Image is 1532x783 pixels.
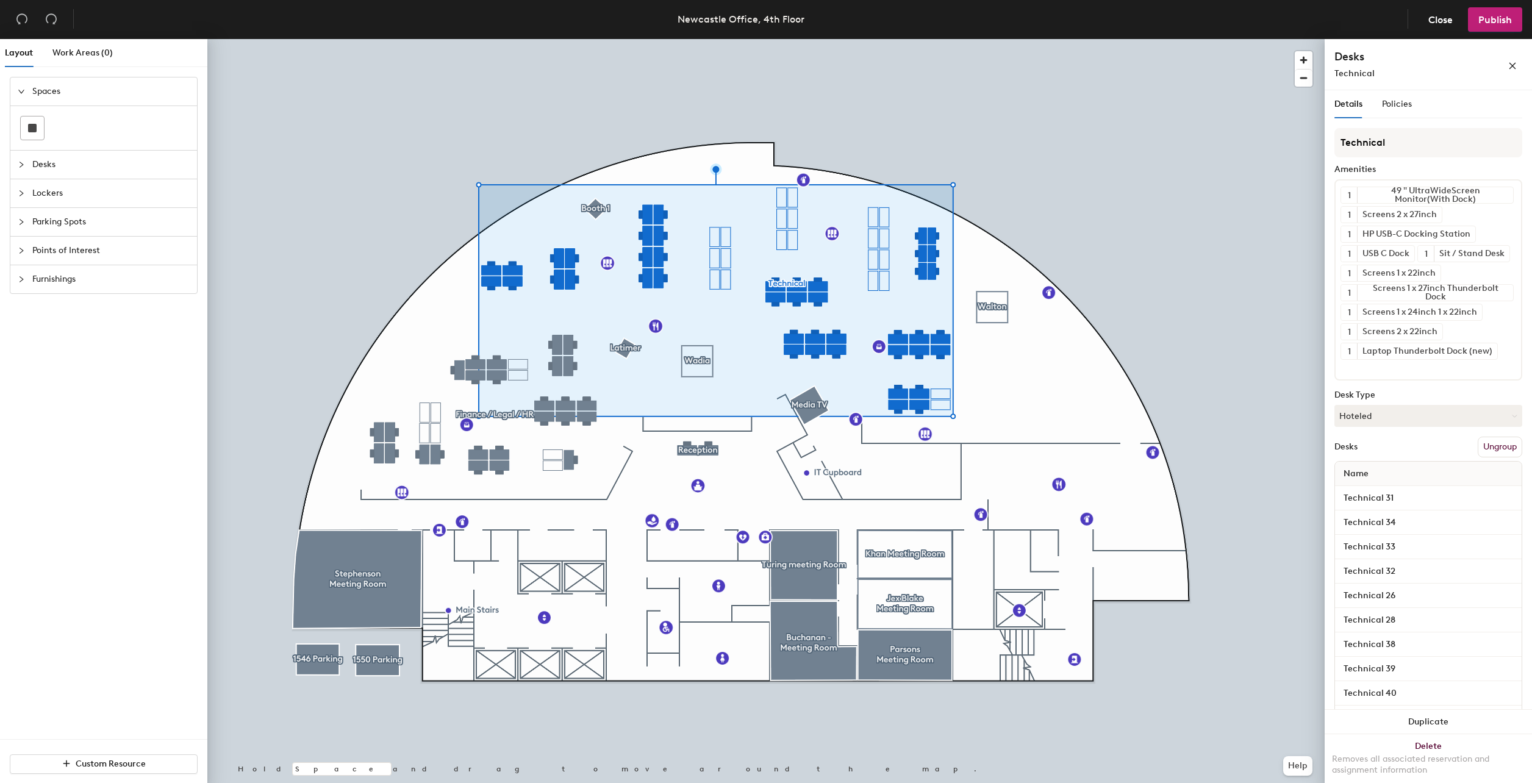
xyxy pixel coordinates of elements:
span: 1 [1348,267,1351,280]
div: Laptop Thunderbolt Dock (new) [1357,343,1497,359]
input: Unnamed desk [1337,490,1519,507]
span: 1 [1348,326,1351,338]
div: Removes all associated reservation and assignment information [1332,754,1525,776]
span: Name [1337,463,1375,485]
span: undo [16,13,28,25]
span: Publish [1478,14,1512,26]
span: 1 [1348,228,1351,241]
button: 1 [1341,265,1357,281]
button: 1 [1341,285,1357,301]
button: Close [1418,7,1463,32]
span: 1 [1348,209,1351,221]
span: 1 [1348,287,1351,299]
input: Unnamed desk [1337,538,1519,556]
span: collapsed [18,247,25,254]
span: Desks [32,151,190,179]
input: Unnamed desk [1337,563,1519,580]
span: Close [1428,14,1453,26]
div: USB C Dock [1357,246,1414,262]
div: HP USB-C Docking Station [1357,226,1475,242]
div: Screens 1 x 27inch Thunderbolt Dock [1357,285,1513,301]
span: 1 [1348,345,1351,358]
button: Undo (⌘ + Z) [10,7,34,32]
span: Layout [5,48,33,58]
button: 1 [1341,304,1357,320]
div: Screens 1 x 24inch 1 x 22inch [1357,304,1482,320]
input: Unnamed desk [1337,709,1519,726]
button: 1 [1341,246,1357,262]
button: Duplicate [1325,710,1532,734]
input: Unnamed desk [1337,685,1519,702]
button: Ungroup [1478,437,1522,457]
span: collapsed [18,218,25,226]
button: 1 [1341,207,1357,223]
span: Furnishings [32,265,190,293]
span: Work Areas (0) [52,48,113,58]
span: Policies [1382,99,1412,109]
button: Custom Resource [10,754,198,774]
span: close [1508,62,1517,70]
div: Screens 1 x 22inch [1357,265,1441,281]
button: Help [1283,756,1312,776]
div: 49 " UltraWideScreen Monitor(With Dock) [1357,187,1513,203]
span: collapsed [18,276,25,283]
button: 1 [1341,324,1357,340]
button: 1 [1341,226,1357,242]
span: Lockers [32,179,190,207]
div: Newcastle Office, 4th Floor [678,12,804,27]
span: expanded [18,88,25,95]
input: Unnamed desk [1337,636,1519,653]
button: 1 [1418,246,1434,262]
span: collapsed [18,161,25,168]
input: Unnamed desk [1337,514,1519,531]
span: 1 [1425,248,1428,260]
span: Parking Spots [32,208,190,236]
h4: Desks [1334,49,1469,65]
button: Redo (⌘ + ⇧ + Z) [39,7,63,32]
span: 1 [1348,189,1351,202]
button: Publish [1468,7,1522,32]
div: Desks [1334,442,1358,452]
input: Unnamed desk [1337,612,1519,629]
span: 1 [1348,306,1351,319]
input: Unnamed desk [1337,587,1519,604]
span: Points of Interest [32,237,190,265]
div: Amenities [1334,165,1522,174]
span: Custom Resource [76,759,146,769]
button: 1 [1341,343,1357,359]
div: Sit / Stand Desk [1434,246,1509,262]
span: Spaces [32,77,190,105]
button: 1 [1341,187,1357,203]
span: 1 [1348,248,1351,260]
span: collapsed [18,190,25,197]
input: Unnamed desk [1337,660,1519,678]
div: Screens 2 x 27inch [1357,207,1442,223]
div: Screens 2 x 22inch [1357,324,1442,340]
div: Desk Type [1334,390,1522,400]
span: Technical [1334,68,1375,79]
span: Details [1334,99,1362,109]
button: Hoteled [1334,405,1522,427]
